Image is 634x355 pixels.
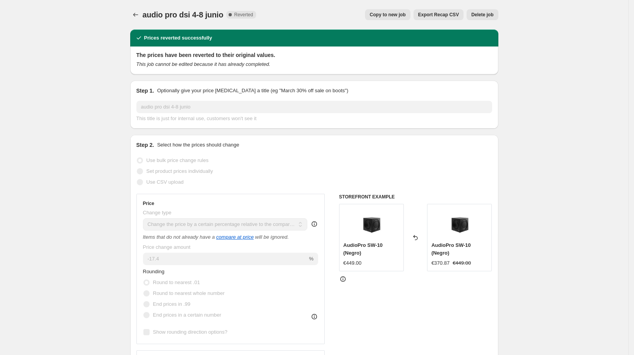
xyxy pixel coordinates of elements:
button: Delete job [467,9,498,20]
i: Items that do not already have a [143,234,215,240]
span: €449.00 [453,260,471,266]
h2: The prices have been reverted to their original values. [136,51,492,59]
span: €370.87 [431,260,450,266]
span: End prices in a certain number [153,312,221,318]
input: -20 [143,253,308,265]
span: Delete job [471,12,493,18]
span: Price change amount [143,244,191,250]
h2: Prices reverted successfully [144,34,212,42]
span: Use CSV upload [146,179,184,185]
button: compare at price [216,234,254,240]
button: Price change jobs [130,9,141,20]
h2: Step 2. [136,141,154,149]
span: Set product prices individually [146,168,213,174]
button: Export Recap CSV [413,9,463,20]
h6: STOREFRONT EXAMPLE [339,194,492,200]
button: Copy to new job [365,9,410,20]
span: Export Recap CSV [418,12,459,18]
span: This title is just for internal use, customers won't see it [136,115,257,121]
span: €449.00 [343,260,362,266]
span: % [309,256,314,262]
span: Show rounding direction options? [153,329,227,335]
span: Round to nearest whole number [153,290,225,296]
i: This job cannot be edited because it has already completed. [136,61,270,67]
input: 30% off holiday sale [136,101,492,113]
p: Optionally give your price [MEDICAL_DATA] a title (eg "March 30% off sale on boots") [157,87,348,95]
span: Copy to new job [370,12,406,18]
img: klk_80x.jpg [444,208,475,239]
span: AudioPro SW-10 (Negro) [431,242,471,256]
p: Select how the prices should change [157,141,239,149]
div: help [310,220,318,228]
span: Use bulk price change rules [146,157,208,163]
span: Round to nearest .01 [153,279,200,285]
i: will be ignored. [255,234,289,240]
h3: Price [143,200,154,207]
span: AudioPro SW-10 (Negro) [343,242,383,256]
h2: Step 1. [136,87,154,95]
span: Reverted [234,12,253,18]
img: klk_80x.jpg [356,208,387,239]
span: Rounding [143,269,165,274]
span: End prices in .99 [153,301,191,307]
span: audio pro dsi 4-8 junio [143,10,224,19]
span: Change type [143,210,172,215]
